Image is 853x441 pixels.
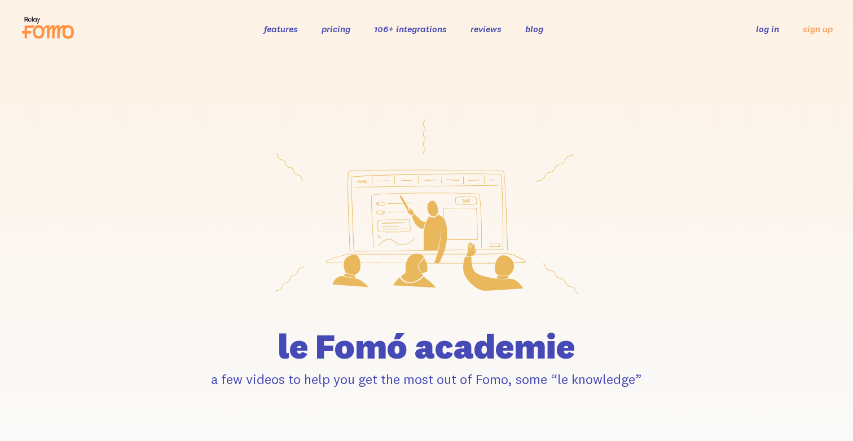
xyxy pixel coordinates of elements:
a: sign up [803,23,833,35]
a: pricing [322,23,350,34]
a: log in [756,23,779,34]
a: blog [525,23,543,34]
a: 106+ integrations [374,23,447,34]
img: class_of_fomo-732c453f0fcc13f8a49c40101ce27bc7ba74c32f27da59a7234afbb53fc7e1ad.svg [253,98,600,315]
p: a few videos to help you get the most out of Fomo, some “le knowledge” [112,370,741,388]
a: features [264,23,298,34]
a: reviews [471,23,502,34]
h1: le Fomó academie [112,329,741,364]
